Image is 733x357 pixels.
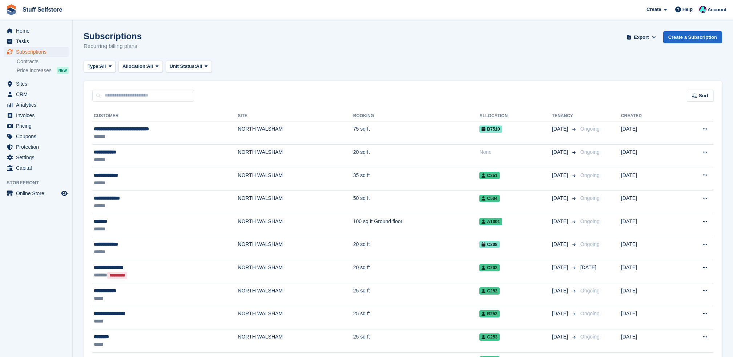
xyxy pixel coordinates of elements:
[353,168,480,191] td: 35 sq ft
[552,241,569,248] span: [DATE]
[479,333,500,341] span: C253
[625,31,657,43] button: Export
[196,63,202,70] span: All
[7,179,72,186] span: Storefront
[580,311,600,316] span: Ongoing
[4,100,69,110] a: menu
[84,61,116,73] button: Type: All
[353,122,480,145] td: 75 sq ft
[238,145,353,168] td: NORTH WALSHAM
[353,283,480,306] td: 25 sq ft
[353,191,480,214] td: 50 sq ft
[621,329,674,353] td: [DATE]
[621,283,674,306] td: [DATE]
[84,42,142,50] p: Recurring billing plans
[16,26,60,36] span: Home
[16,188,60,198] span: Online Store
[621,110,674,122] th: Created
[353,260,480,283] td: 20 sq ft
[118,61,163,73] button: Allocation: All
[621,122,674,145] td: [DATE]
[647,6,661,13] span: Create
[84,31,142,41] h1: Subscriptions
[92,110,238,122] th: Customer
[621,145,674,168] td: [DATE]
[552,172,569,179] span: [DATE]
[663,31,722,43] a: Create a Subscription
[353,145,480,168] td: 20 sq ft
[20,4,65,16] a: Stuff Selfstore
[16,110,60,120] span: Invoices
[238,122,353,145] td: NORTH WALSHAM
[16,131,60,141] span: Coupons
[238,110,353,122] th: Site
[147,63,153,70] span: All
[4,47,69,57] a: menu
[552,287,569,295] span: [DATE]
[4,131,69,141] a: menu
[88,63,100,70] span: Type:
[621,260,674,283] td: [DATE]
[16,89,60,99] span: CRM
[552,333,569,341] span: [DATE]
[621,168,674,191] td: [DATE]
[621,214,674,237] td: [DATE]
[580,126,600,132] span: Ongoing
[479,172,500,179] span: C351
[57,67,69,74] div: NEW
[4,152,69,163] a: menu
[353,110,480,122] th: Booking
[16,100,60,110] span: Analytics
[552,264,569,271] span: [DATE]
[479,241,500,248] span: C208
[552,148,569,156] span: [DATE]
[580,334,600,340] span: Ongoing
[4,142,69,152] a: menu
[16,47,60,57] span: Subscriptions
[479,126,502,133] span: B7510
[580,172,600,178] span: Ongoing
[16,163,60,173] span: Capital
[580,149,600,155] span: Ongoing
[552,310,569,317] span: [DATE]
[479,110,552,122] th: Allocation
[170,63,196,70] span: Unit Status:
[682,6,693,13] span: Help
[4,26,69,36] a: menu
[16,121,60,131] span: Pricing
[479,310,500,317] span: B252
[17,66,69,74] a: Price increases NEW
[4,121,69,131] a: menu
[353,214,480,237] td: 100 sq ft Ground floor
[238,329,353,353] td: NORTH WALSHAM
[580,288,600,294] span: Ongoing
[4,163,69,173] a: menu
[16,152,60,163] span: Settings
[17,58,69,65] a: Contracts
[353,329,480,353] td: 25 sq ft
[60,189,69,198] a: Preview store
[238,260,353,283] td: NORTH WALSHAM
[238,214,353,237] td: NORTH WALSHAM
[479,218,502,225] span: A1001
[122,63,147,70] span: Allocation:
[580,241,600,247] span: Ongoing
[4,36,69,46] a: menu
[238,168,353,191] td: NORTH WALSHAM
[100,63,106,70] span: All
[353,306,480,329] td: 25 sq ft
[238,306,353,329] td: NORTH WALSHAM
[634,34,649,41] span: Export
[4,110,69,120] a: menu
[479,195,500,202] span: C504
[238,237,353,260] td: NORTH WALSHAM
[552,110,577,122] th: Tenancy
[479,287,500,295] span: C252
[16,36,60,46] span: Tasks
[552,125,569,133] span: [DATE]
[580,264,596,270] span: [DATE]
[238,191,353,214] td: NORTH WALSHAM
[17,67,52,74] span: Price increases
[4,188,69,198] a: menu
[16,142,60,152] span: Protection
